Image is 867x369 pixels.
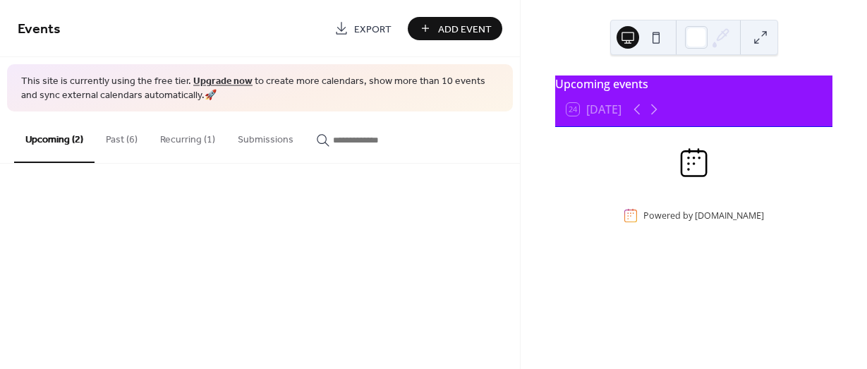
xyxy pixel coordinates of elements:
a: Export [324,17,402,40]
button: Upcoming (2) [14,111,95,163]
a: [DOMAIN_NAME] [695,210,764,222]
div: Powered by [643,210,764,222]
span: Events [18,16,61,43]
span: This site is currently using the free tier. to create more calendars, show more than 10 events an... [21,75,499,102]
div: Upcoming events [555,75,832,92]
a: Upgrade now [193,72,253,91]
button: Recurring (1) [149,111,226,162]
span: Export [354,22,392,37]
button: Past (6) [95,111,149,162]
span: Add Event [438,22,492,37]
button: Add Event [408,17,502,40]
button: Submissions [226,111,305,162]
